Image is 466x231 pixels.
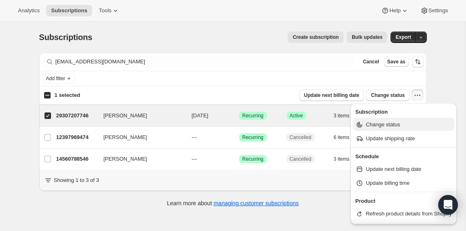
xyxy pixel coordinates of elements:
button: Analytics [13,5,44,16]
span: --- [192,134,197,140]
span: Update next billing date [304,92,359,99]
button: [PERSON_NAME] [99,131,180,144]
div: 14560788546[PERSON_NAME]---SuccessRecurringCancelled3 items$8.97 [56,153,422,165]
span: Settings [428,7,448,14]
span: 6 items [334,134,350,141]
span: Update billing time [366,180,410,186]
span: Cancel [363,58,379,65]
div: 12397969474[PERSON_NAME]---SuccessRecurringCancelled6 items$17.94 [56,132,422,143]
span: Create subscription [293,34,339,40]
button: Save as [384,57,409,67]
span: [PERSON_NAME] [104,112,147,120]
p: 29307207746 [56,112,97,120]
button: 3 items [334,153,359,165]
span: 3 items [334,156,350,162]
button: [PERSON_NAME] [99,153,180,166]
a: managing customer subscriptions [213,200,299,206]
span: Cancelled [290,156,311,162]
button: Tools [94,5,124,16]
button: Sort the results [412,56,424,67]
p: Showing 1 to 3 of 3 [54,176,99,184]
div: 29307207746[PERSON_NAME][DATE]SuccessRecurringSuccessActive3 items$26.94 [56,110,422,121]
p: Subscription [355,108,452,116]
p: Learn more about [167,199,299,207]
p: Product [355,197,452,205]
span: Cancelled [290,134,311,141]
span: Active [290,112,303,119]
button: Bulk updates [347,31,387,43]
span: Save as [387,58,406,65]
button: Subscriptions [46,5,92,16]
button: [PERSON_NAME] [99,109,180,122]
span: [PERSON_NAME] [104,155,147,163]
span: --- [192,156,197,162]
span: Refresh product details from Shopify [366,211,452,217]
span: Refresh price from Shopify [366,224,429,231]
span: Update next billing date [366,166,422,172]
button: Cancel [359,57,382,67]
p: 1 selected [54,91,80,99]
p: 12397969474 [56,133,97,141]
span: [PERSON_NAME] [104,133,147,141]
input: Filter subscribers [55,56,355,67]
button: Change status [366,90,410,101]
span: [DATE] [192,112,209,119]
span: Recurring [242,156,264,162]
button: 3 items [334,110,359,121]
span: Bulk updates [352,34,382,40]
span: Export [395,34,411,40]
button: Settings [415,5,453,16]
button: Help [376,5,413,16]
span: Subscriptions [39,33,93,42]
span: Change status [366,121,400,128]
button: 6 items [334,132,359,143]
span: Recurring [242,112,264,119]
button: Add filter [42,74,75,83]
p: Schedule [355,153,452,161]
button: Create subscription [288,31,344,43]
button: Update next billing date [299,90,364,101]
button: Export [391,31,416,43]
span: Analytics [18,7,40,14]
span: Tools [99,7,111,14]
span: Update shipping rate [366,135,415,141]
span: Help [389,7,400,14]
span: Add filter [46,75,65,82]
span: Recurring [242,134,264,141]
span: 3 items [334,112,350,119]
div: Open Intercom Messenger [438,195,458,215]
p: 14560788546 [56,155,97,163]
span: Subscriptions [51,7,87,14]
span: Change status [371,92,405,99]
